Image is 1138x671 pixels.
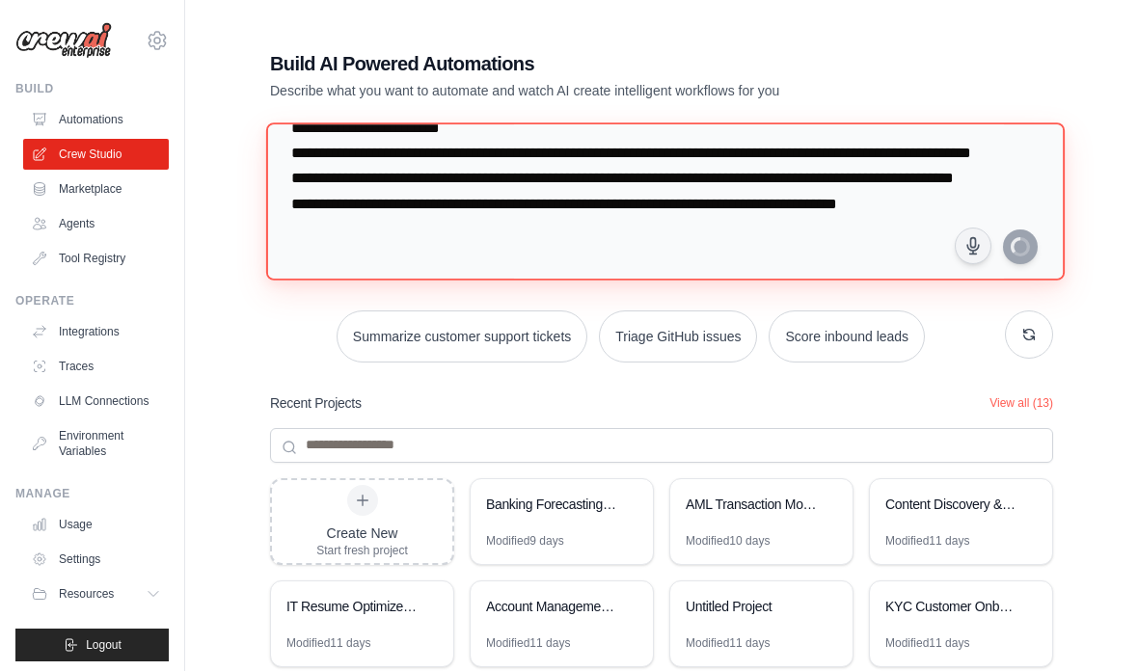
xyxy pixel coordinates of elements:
div: Operate [15,293,169,309]
div: Banking Forecasting & CCAR Stress Testing System [486,495,618,514]
button: Summarize customer support tickets [337,310,587,362]
div: Content Discovery & Curation System [885,495,1017,514]
a: Environment Variables [23,420,169,467]
div: Modified 11 days [686,635,770,651]
button: Triage GitHub issues [599,310,757,362]
a: Crew Studio [23,139,169,170]
div: KYC Customer Onboarding Automation [885,597,1017,616]
p: Describe what you want to automate and watch AI create intelligent workflows for you [270,81,918,100]
div: Build [15,81,169,96]
a: Automations [23,104,169,135]
div: Account Management Assistant [486,597,618,616]
button: Score inbound leads [769,310,925,362]
div: Modified 11 days [885,635,969,651]
div: Modified 9 days [486,533,564,549]
div: Manage [15,486,169,501]
div: Modified 11 days [286,635,370,651]
a: Agents [23,208,169,239]
a: Settings [23,544,169,575]
img: Logo [15,22,112,59]
button: Click to speak your automation idea [955,228,991,264]
div: Create New [316,523,408,543]
a: Traces [23,351,169,382]
a: Marketplace [23,174,169,204]
div: Modified 11 days [885,533,969,549]
button: Resources [23,578,169,609]
div: Untitled Project [686,597,818,616]
button: Get new suggestions [1005,310,1053,359]
button: View all (13) [989,395,1053,411]
h1: Build AI Powered Automations [270,50,918,77]
a: Integrations [23,316,169,347]
a: LLM Connections [23,386,169,416]
a: Tool Registry [23,243,169,274]
div: Start fresh project [316,543,408,558]
h3: Recent Projects [270,393,362,413]
iframe: Chat Widget [1042,578,1138,671]
a: Usage [23,509,169,540]
span: Logout [86,637,122,653]
div: Modified 11 days [486,635,570,651]
div: Modified 10 days [686,533,770,549]
div: IT Resume Optimizer & ATS Enhancer [286,597,419,616]
div: AML Transaction Monitoring System [686,495,818,514]
button: Logout [15,629,169,661]
span: Resources [59,586,114,602]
